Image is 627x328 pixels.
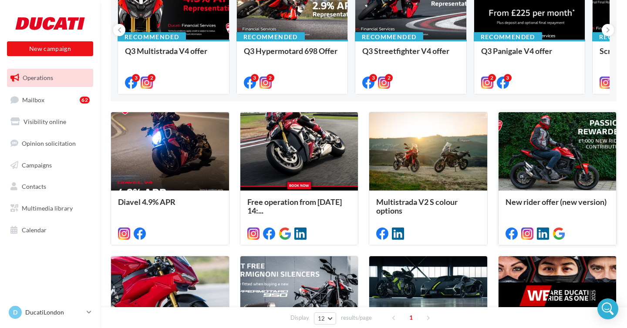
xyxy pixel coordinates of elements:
span: D [13,308,17,317]
div: Recommended [118,32,186,42]
span: Q3 Panigale V4 offer [481,46,552,56]
span: 1 [404,311,418,325]
span: Multistrada V2 S colour options [376,197,458,215]
a: Mailbox62 [5,90,95,109]
span: Mailbox [22,96,44,103]
a: Campaigns [5,156,95,174]
div: Recommended [355,32,423,42]
a: Multimedia library [5,199,95,218]
div: Open Intercom Messenger [597,298,618,319]
span: Calendar [22,226,47,234]
span: Visibility online [24,118,66,125]
a: Visibility online [5,113,95,131]
span: Diavel 4.9% APR [118,197,175,207]
div: 2 [148,74,155,82]
button: 12 [314,312,336,325]
div: 3 [132,74,140,82]
span: Display [290,314,309,322]
div: 3 [251,74,259,82]
div: Recommended [236,32,305,42]
span: Q3 Hypermotard 698 Offer [244,46,337,56]
span: Campaigns [22,161,52,168]
span: Operations [23,74,53,81]
div: Recommended [474,32,542,42]
span: 12 [318,315,325,322]
span: Contacts [22,183,46,190]
a: D DucatiLondon [7,304,93,321]
span: Multimedia library [22,204,73,212]
div: 2 [488,74,496,82]
a: Operations [5,69,95,87]
div: 2 [266,74,274,82]
div: 3 [504,74,512,82]
button: New campaign [7,41,93,56]
span: results/page [341,314,372,322]
span: Q3 Streetfighter V4 offer [362,46,449,56]
p: DucatiLondon [25,308,83,317]
a: Calendar [5,221,95,239]
a: Contacts [5,177,95,196]
span: Free operation from [DATE] 14:... [247,197,342,215]
div: 62 [80,97,90,104]
span: Opinion solicitation [22,140,76,147]
div: 2 [385,74,393,82]
span: New rider offer (new version) [506,197,607,207]
div: 3 [369,74,377,82]
a: Opinion solicitation [5,134,95,153]
span: Q3 Multistrada V4 offer [125,46,207,56]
